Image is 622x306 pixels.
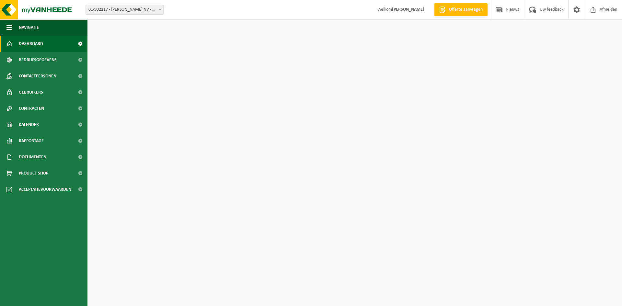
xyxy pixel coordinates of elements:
span: Navigatie [19,19,39,36]
span: Dashboard [19,36,43,52]
span: Offerte aanvragen [447,6,484,13]
span: 01-902217 - BRAEM NV - HANDZAME [86,5,164,15]
span: Product Shop [19,165,48,181]
span: Contactpersonen [19,68,56,84]
span: Kalender [19,117,39,133]
span: Contracten [19,100,44,117]
span: 01-902217 - BRAEM NV - HANDZAME [86,5,163,14]
span: Bedrijfsgegevens [19,52,57,68]
span: Documenten [19,149,46,165]
span: Acceptatievoorwaarden [19,181,71,198]
span: Gebruikers [19,84,43,100]
strong: [PERSON_NAME] [392,7,424,12]
a: Offerte aanvragen [434,3,488,16]
span: Rapportage [19,133,44,149]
